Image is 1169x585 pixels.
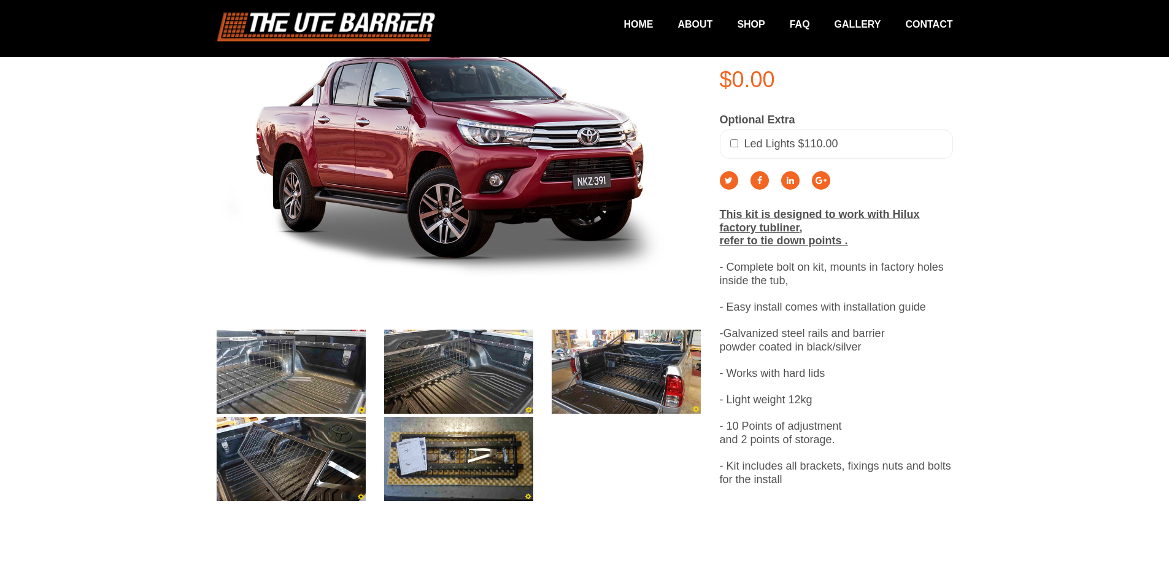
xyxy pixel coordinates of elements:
[720,208,920,247] span: This kit is designed to work with Hilux factory tubliner, refer to tie down points .
[653,12,712,36] a: About
[599,12,653,36] a: Home
[712,12,765,36] a: Shop
[810,12,881,36] a: Gallery
[720,67,775,92] span: $0.00
[881,12,952,36] a: Contact
[217,12,436,42] img: logo.png
[765,12,810,36] a: FAQ
[744,138,838,150] span: Led Lights $110.00
[720,114,953,127] div: Optional Extra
